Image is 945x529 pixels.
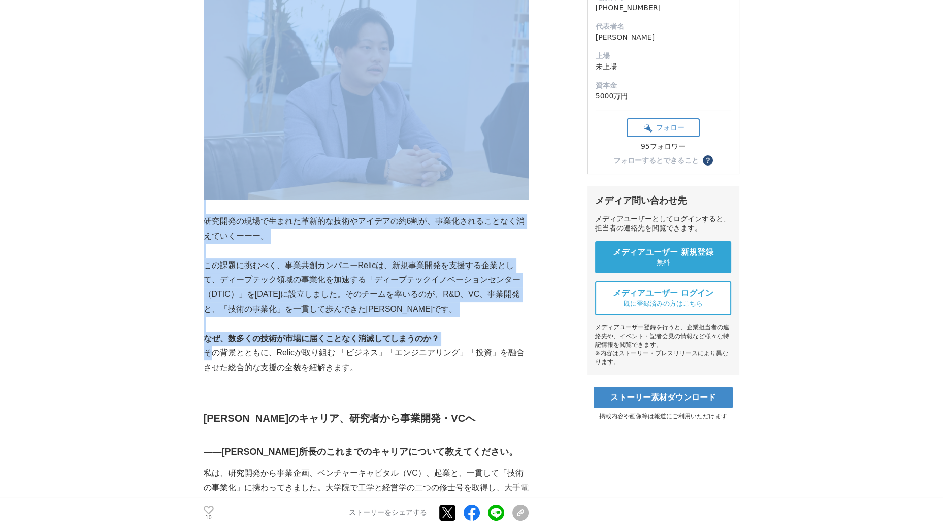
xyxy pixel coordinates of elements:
dd: [PERSON_NAME] [596,32,731,43]
span: 既に登録済みの方はこちら [624,299,703,308]
button: ？ [703,155,713,166]
button: フォロー [627,118,700,137]
p: 掲載内容や画像等は報道にご利用いただけます [587,412,739,421]
div: メディア問い合わせ先 [595,194,731,207]
p: その背景とともに、Relicが取り組む 「ビジネス」「エンジニアリング」「投資」を融合させた総合的な支援の全貌を紐解きます。 [204,346,529,375]
dt: 上場 [596,51,731,61]
strong: なぜ、数多くの技術が市場に届くことなく消滅してしまうのか？ [204,334,439,343]
dt: 代表者名 [596,21,731,32]
div: 95フォロワー [627,142,700,151]
p: 10 [204,515,214,520]
div: メディアユーザーとしてログインすると、担当者の連絡先を閲覧できます。 [595,215,731,233]
strong: ――[PERSON_NAME]所長のこれまでのキャリアについて教えてください。 [204,447,518,457]
dd: 未上場 [596,61,731,72]
a: メディアユーザー 新規登録 無料 [595,241,731,273]
dt: 資本金 [596,80,731,91]
dd: [PHONE_NUMBER] [596,3,731,13]
a: メディアユーザー ログイン 既に登録済みの方はこちら [595,281,731,315]
div: メディアユーザー登録を行うと、企業担当者の連絡先や、イベント・記者会見の情報など様々な特記情報を閲覧できます。 ※内容はストーリー・プレスリリースにより異なります。 [595,323,731,367]
p: ストーリーをシェアする [349,509,427,518]
span: 無料 [657,258,670,267]
strong: [PERSON_NAME]のキャリア、研究者から事業開発・VCへ [204,413,476,424]
dd: 5000万円 [596,91,731,102]
span: メディアユーザー ログイン [613,288,713,299]
span: ？ [704,157,711,164]
div: フォローするとできること [613,157,699,164]
p: 私は、研究開発から事業企画、ベンチャーキャピタル（VC）、起業と、一貫して「技術の事業化」に携わってきました。大学院で工学と経営学の二つの修士号を取得し、大手電機メーカーに入社。パワーエレクトロ... [204,466,529,524]
p: この課題に挑むべく、事業共創カンパニーRelicは、新規事業開発を支援する企業として、ディープテック領域の事業化を加速する「ディープテックイノベーションセンター（DTIC）」を[DATE]に設立... [204,258,529,317]
a: ストーリー素材ダウンロード [594,387,733,408]
span: メディアユーザー 新規登録 [613,247,713,258]
p: 研究開発の現場で生まれた革新的な技術やアイデアの約6割が、事業化されることなく消えていくーーー。 [204,214,529,244]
